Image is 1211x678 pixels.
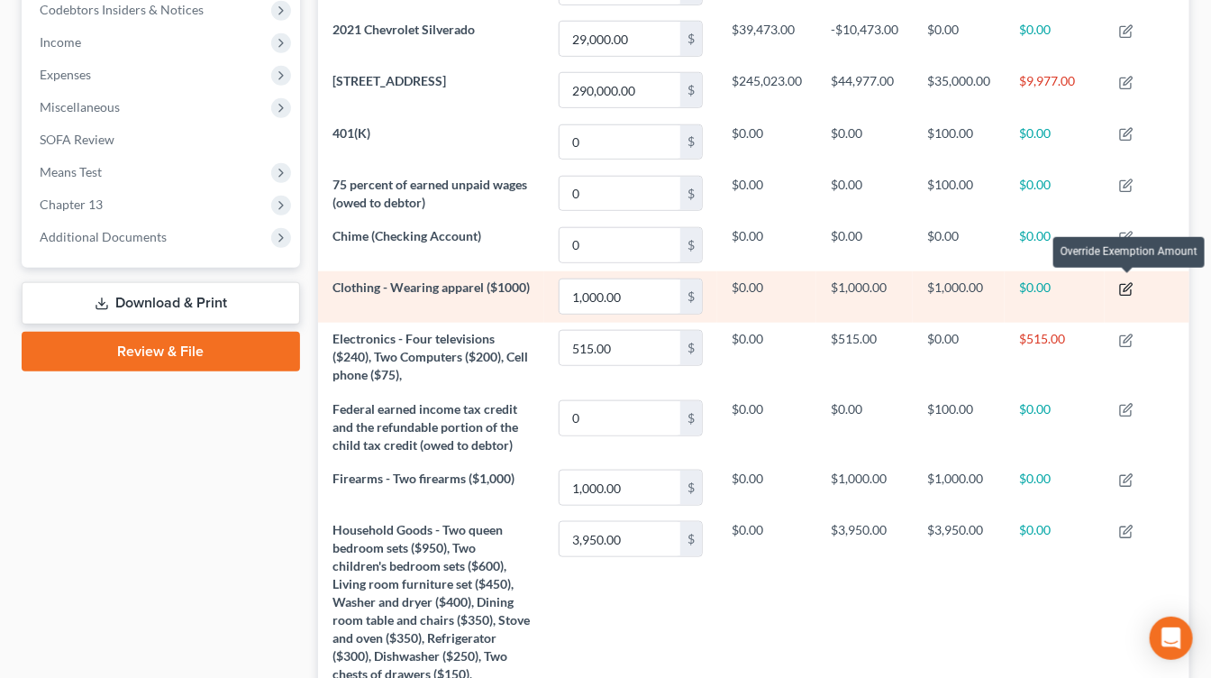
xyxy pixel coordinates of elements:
[816,116,913,168] td: $0.00
[816,463,913,514] td: $1,000.00
[22,332,300,371] a: Review & File
[560,73,680,107] input: 0.00
[816,13,913,64] td: -$10,473.00
[332,471,514,486] span: Firearms - Two firearms ($1,000)
[816,168,913,219] td: $0.00
[680,471,702,505] div: $
[1005,219,1105,270] td: $0.00
[717,168,816,219] td: $0.00
[40,2,204,17] span: Codebtors Insiders & Notices
[717,116,816,168] td: $0.00
[332,331,528,382] span: Electronics - Four televisions ($240), Two Computers ($200), Cell phone ($75),
[816,219,913,270] td: $0.00
[816,65,913,116] td: $44,977.00
[560,228,680,262] input: 0.00
[332,22,475,37] span: 2021 Chevrolet Silverado
[717,271,816,323] td: $0.00
[816,392,913,462] td: $0.00
[1005,463,1105,514] td: $0.00
[913,463,1005,514] td: $1,000.00
[22,282,300,325] a: Download & Print
[717,13,816,64] td: $39,473.00
[1005,392,1105,462] td: $0.00
[560,522,680,556] input: 0.00
[913,271,1005,323] td: $1,000.00
[560,22,680,56] input: 0.00
[680,279,702,314] div: $
[560,125,680,160] input: 0.00
[913,168,1005,219] td: $100.00
[1053,237,1205,267] div: Override Exemption Amount
[1005,168,1105,219] td: $0.00
[1150,617,1193,660] div: Open Intercom Messenger
[913,392,1005,462] td: $100.00
[1005,13,1105,64] td: $0.00
[332,279,530,295] span: Clothing - Wearing apparel ($1000)
[680,522,702,556] div: $
[560,331,680,365] input: 0.00
[560,471,680,505] input: 0.00
[913,323,1005,392] td: $0.00
[680,177,702,211] div: $
[680,331,702,365] div: $
[717,323,816,392] td: $0.00
[913,116,1005,168] td: $100.00
[40,67,91,82] span: Expenses
[40,34,81,50] span: Income
[40,164,102,179] span: Means Test
[332,73,446,88] span: [STREET_ADDRESS]
[25,124,300,156] a: SOFA Review
[913,219,1005,270] td: $0.00
[332,401,518,453] span: Federal earned income tax credit and the refundable portion of the child tax credit (owed to debtor)
[717,463,816,514] td: $0.00
[40,132,114,147] span: SOFA Review
[680,401,702,435] div: $
[913,65,1005,116] td: $35,000.00
[913,13,1005,64] td: $0.00
[1005,65,1105,116] td: $9,977.00
[560,279,680,314] input: 0.00
[717,65,816,116] td: $245,023.00
[332,228,481,243] span: Chime (Checking Account)
[680,73,702,107] div: $
[332,177,527,210] span: 75 percent of earned unpaid wages (owed to debtor)
[680,22,702,56] div: $
[816,323,913,392] td: $515.00
[332,125,370,141] span: 401(K)
[40,197,103,212] span: Chapter 13
[717,219,816,270] td: $0.00
[560,401,680,435] input: 0.00
[1005,271,1105,323] td: $0.00
[40,99,120,115] span: Miscellaneous
[40,229,167,244] span: Additional Documents
[560,177,680,211] input: 0.00
[816,271,913,323] td: $1,000.00
[1005,116,1105,168] td: $0.00
[680,228,702,262] div: $
[1005,323,1105,392] td: $515.00
[680,125,702,160] div: $
[717,392,816,462] td: $0.00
